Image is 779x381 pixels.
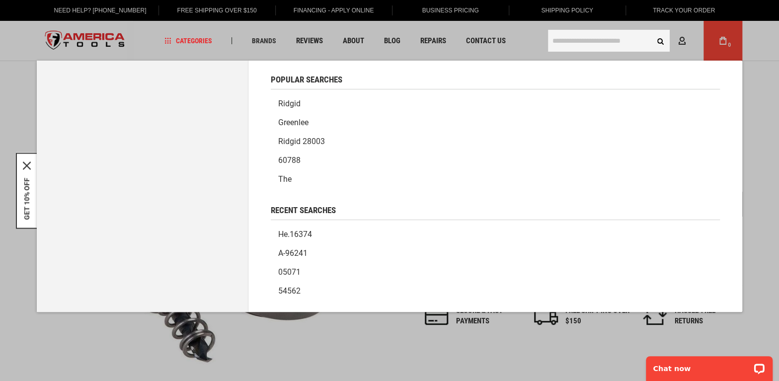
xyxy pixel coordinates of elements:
a: he.16374 [271,225,720,244]
span: Recent Searches [271,206,336,215]
span: Popular Searches [271,76,342,84]
button: Close [23,161,31,169]
a: Ridgid 28003 [271,132,720,151]
span: Brands [252,37,276,44]
a: The [271,170,720,189]
a: a-96241 [271,244,720,263]
a: Ridgid [271,94,720,113]
iframe: LiveChat chat widget [639,350,779,381]
svg: close icon [23,161,31,169]
button: GET 10% OFF [23,177,31,220]
span: Categories [164,37,212,44]
a: 05071 [271,263,720,282]
button: Search [651,31,670,50]
a: 54562 [271,282,720,301]
a: Categories [160,34,217,48]
a: 60788 [271,151,720,170]
a: Brands [247,34,281,48]
a: Greenlee [271,113,720,132]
